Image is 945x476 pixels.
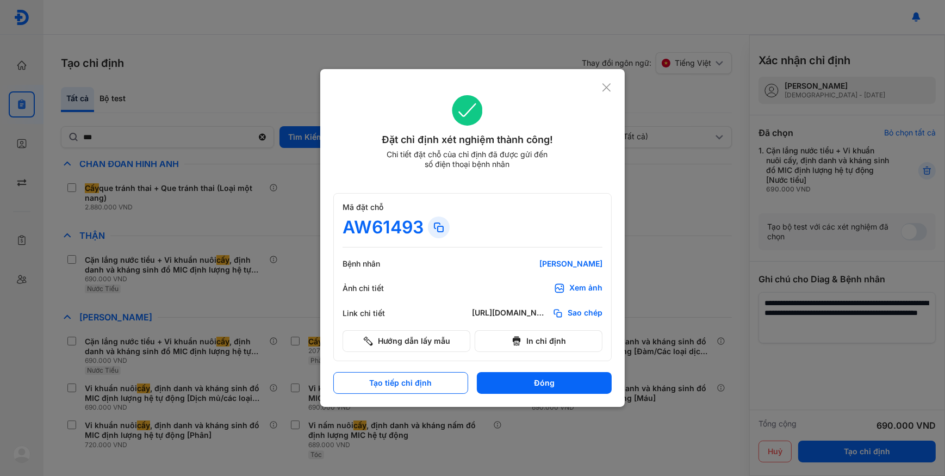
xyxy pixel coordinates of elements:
div: Xem ảnh [569,283,602,294]
div: Bệnh nhân [343,259,408,269]
div: Chi tiết đặt chỗ của chỉ định đã được gửi đến số điện thoại bệnh nhân [382,150,552,169]
div: Mã đặt chỗ [343,202,602,212]
div: Link chi tiết [343,308,408,318]
button: Đóng [477,372,612,394]
div: [URL][DOMAIN_NAME] [472,308,548,319]
div: Đặt chỉ định xét nghiệm thành công! [333,132,601,147]
button: Hướng dẫn lấy mẫu [343,330,470,352]
div: AW61493 [343,217,424,238]
div: [PERSON_NAME] [472,259,602,269]
button: In chỉ định [475,330,602,352]
div: Ảnh chi tiết [343,283,408,293]
span: Sao chép [568,308,602,319]
button: Tạo tiếp chỉ định [333,372,468,394]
